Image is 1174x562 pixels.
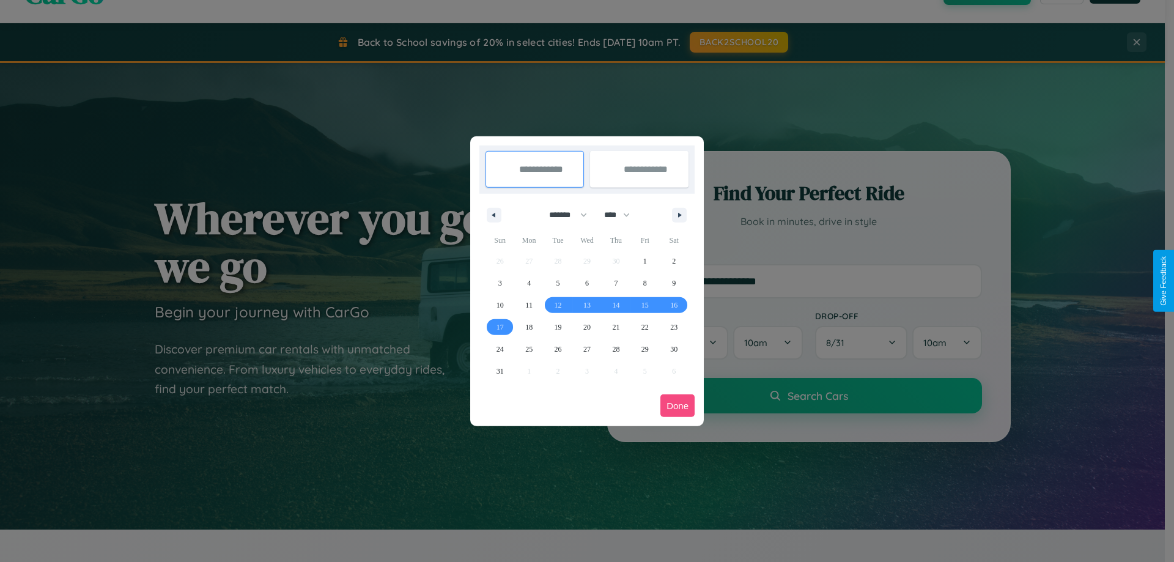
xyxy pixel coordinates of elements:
[612,316,619,338] span: 21
[612,338,619,360] span: 28
[641,316,649,338] span: 22
[630,338,659,360] button: 29
[514,338,543,360] button: 25
[602,316,630,338] button: 21
[544,272,572,294] button: 5
[485,338,514,360] button: 24
[485,360,514,382] button: 31
[660,338,689,360] button: 30
[641,294,649,316] span: 15
[497,316,504,338] span: 17
[670,294,677,316] span: 16
[630,316,659,338] button: 22
[670,338,677,360] span: 30
[544,294,572,316] button: 12
[672,250,676,272] span: 2
[514,272,543,294] button: 4
[583,294,591,316] span: 13
[525,338,533,360] span: 25
[544,316,572,338] button: 19
[572,272,601,294] button: 6
[660,294,689,316] button: 16
[630,294,659,316] button: 15
[497,338,504,360] span: 24
[602,272,630,294] button: 7
[643,272,647,294] span: 8
[514,316,543,338] button: 18
[572,231,601,250] span: Wed
[672,272,676,294] span: 9
[630,250,659,272] button: 1
[544,338,572,360] button: 26
[660,272,689,294] button: 9
[555,338,562,360] span: 26
[572,294,601,316] button: 13
[602,294,630,316] button: 14
[585,272,589,294] span: 6
[555,316,562,338] span: 19
[485,294,514,316] button: 10
[660,250,689,272] button: 2
[555,294,562,316] span: 12
[497,360,504,382] span: 31
[525,316,533,338] span: 18
[527,272,531,294] span: 4
[544,231,572,250] span: Tue
[612,294,619,316] span: 14
[1159,256,1168,306] div: Give Feedback
[498,272,502,294] span: 3
[602,338,630,360] button: 28
[643,250,647,272] span: 1
[514,231,543,250] span: Mon
[514,294,543,316] button: 11
[485,272,514,294] button: 3
[602,231,630,250] span: Thu
[583,338,591,360] span: 27
[485,231,514,250] span: Sun
[660,316,689,338] button: 23
[660,231,689,250] span: Sat
[630,272,659,294] button: 8
[497,294,504,316] span: 10
[572,316,601,338] button: 20
[485,316,514,338] button: 17
[525,294,533,316] span: 11
[556,272,560,294] span: 5
[614,272,618,294] span: 7
[670,316,677,338] span: 23
[583,316,591,338] span: 20
[641,338,649,360] span: 29
[572,338,601,360] button: 27
[660,394,695,417] button: Done
[630,231,659,250] span: Fri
